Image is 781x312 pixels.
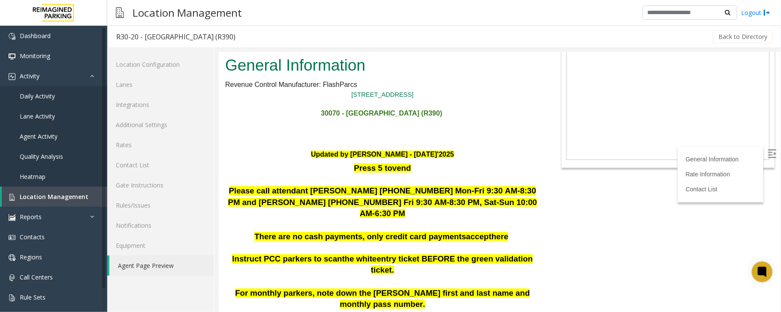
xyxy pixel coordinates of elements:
[20,233,45,241] span: Contacts
[9,234,15,241] img: 'icon'
[713,30,773,43] button: Back to Directory
[20,72,39,80] span: Activity
[549,97,558,106] img: Open/Close Sidebar Menu
[152,202,314,223] span: entry ticket BEFORE the green validation ticket.
[273,180,289,189] span: here
[174,111,193,120] span: vend
[20,32,51,40] span: Dashboard
[107,135,214,155] a: Rates
[9,254,15,261] img: 'icon'
[16,236,311,257] span: For monthly parkers, note down the [PERSON_NAME] first and last name and monthly pass number.
[9,53,15,60] img: 'icon'
[6,29,139,36] span: Revenue Control Manufacturer: FlashParcs
[107,175,214,195] a: Gate Instructions
[467,134,499,140] a: Contact List
[123,202,158,211] span: the white
[20,273,53,281] span: Call Centers
[9,274,15,281] img: 'icon'
[20,152,63,160] span: Quality Analysis
[9,134,318,166] span: Please call attendant [PERSON_NAME] [PHONE_NUMBER] Mon-Fri 9:30 AM-8:30 PM and [PERSON_NAME] [PHO...
[107,215,214,235] a: Notifications
[107,235,214,256] a: Equipment
[133,39,195,46] a: [STREET_ADDRESS]
[109,256,214,276] a: Agent Page Preview
[20,132,57,140] span: Agent Activity
[20,52,50,60] span: Monitoring
[116,31,235,42] div: R30-20 - [GEOGRAPHIC_DATA] (R390)
[20,213,42,221] span: Reports
[6,2,321,24] h2: General Information
[741,8,770,17] a: Logout
[9,294,15,301] img: 'icon'
[20,172,45,181] span: Heatmap
[102,57,223,65] span: 30070 - [GEOGRAPHIC_DATA] (R390)
[467,104,520,110] a: General Information
[107,54,214,74] a: Location Configuration
[247,180,273,189] span: accept
[2,187,107,207] a: Location Management
[20,112,55,120] span: Lane Activity
[20,253,42,261] span: Regions
[9,214,15,221] img: 'icon'
[36,180,247,189] span: There are no cash payments, only credit card payments
[116,2,124,23] img: pageIcon
[128,2,246,23] h3: Location Management
[20,193,88,201] span: Location Management
[13,202,123,211] span: Instruct PCC parkers to scan
[9,194,15,201] img: 'icon'
[92,98,235,106] b: Updated by [PERSON_NAME] - [DATE]'2025
[9,33,15,40] img: 'icon'
[763,8,770,17] img: logout
[9,73,15,80] img: 'icon'
[107,195,214,215] a: Rules/Issues
[20,92,55,100] span: Daily Activity
[107,95,214,115] a: Integrations
[107,155,214,175] a: Contact List
[467,119,512,125] a: Rate Information
[107,115,214,135] a: Additional Settings
[107,74,214,95] a: Lanes
[135,111,173,120] span: Press 5 to
[20,293,45,301] span: Rule Sets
